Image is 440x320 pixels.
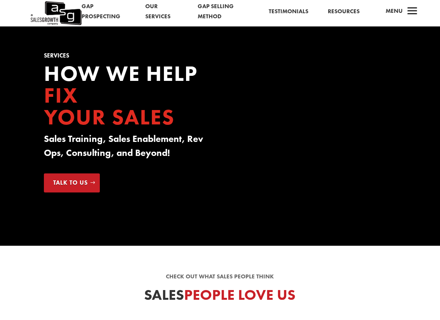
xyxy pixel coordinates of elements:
[44,173,99,193] a: Talk to Us
[44,81,175,131] span: Fix your Sales
[44,53,210,63] h1: Services
[184,285,296,304] span: People Love Us
[44,288,396,306] h2: Sales
[44,132,210,164] h3: Sales Training, Sales Enablement, Rev Ops, Consulting, and Beyond!
[44,272,396,282] p: Check out what sales people think
[44,63,210,132] h2: How we Help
